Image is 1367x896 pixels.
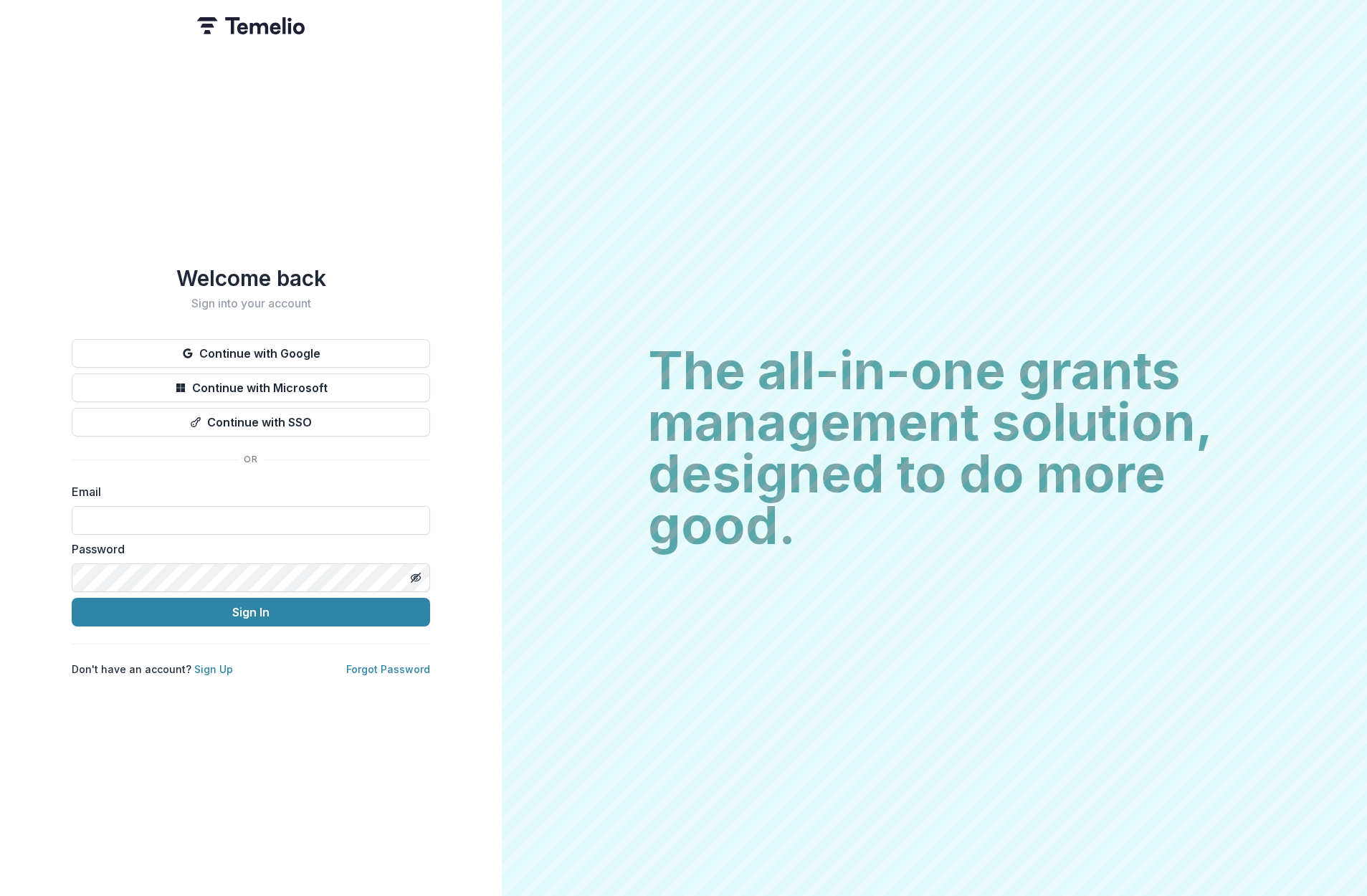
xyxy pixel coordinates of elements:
button: Continue with SSO [72,408,430,437]
button: Toggle password visibility [404,566,427,589]
label: Password [72,540,421,558]
button: Continue with Microsoft [72,373,430,402]
button: Continue with Google [72,339,430,368]
img: Temelio [197,17,305,34]
h2: Sign into your account [72,297,430,310]
button: Sign In [72,598,430,626]
h1: Welcome back [72,265,430,291]
a: Forgot Password [346,663,430,675]
label: Email [72,483,421,500]
a: Sign Up [194,663,233,675]
p: Don't have an account? [72,662,233,677]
